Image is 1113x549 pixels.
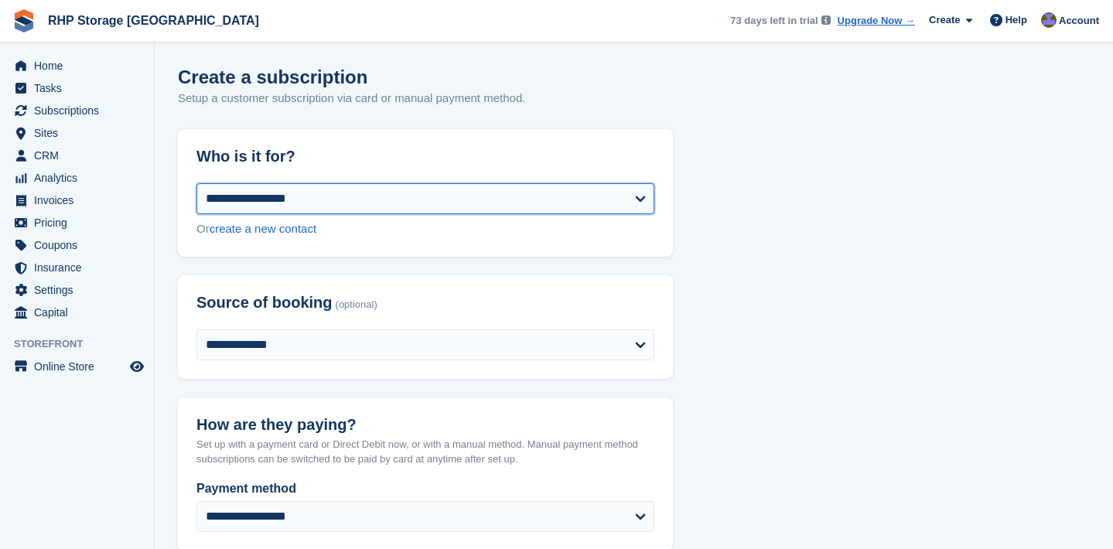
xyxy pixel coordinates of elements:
span: CRM [34,145,127,166]
span: Subscriptions [34,100,127,121]
a: menu [8,100,146,121]
span: Source of booking [196,294,333,312]
h2: Who is it for? [196,148,654,165]
a: menu [8,55,146,77]
span: Create [929,12,960,28]
a: menu [8,189,146,211]
a: RHP Storage [GEOGRAPHIC_DATA] [42,8,265,33]
p: Set up with a payment card or Direct Debit now, or with a manual method. Manual payment method su... [196,437,654,467]
img: icon-info-grey-7440780725fd019a000dd9b08b2336e03edf1995a4989e88bcd33f0948082b44.svg [821,15,831,25]
a: menu [8,167,146,189]
span: 73 days left in trial [730,13,818,29]
img: stora-icon-8386f47178a22dfd0bd8f6a31ec36ba5ce8667c1dd55bd0f319d3a0aa187defe.svg [12,9,36,32]
a: menu [8,234,146,256]
a: create a new contact [210,222,316,235]
div: Or [196,220,654,238]
span: Sites [34,122,127,144]
span: Pricing [34,212,127,234]
span: Online Store [34,356,127,377]
h2: How are they paying? [196,416,654,434]
span: Settings [34,279,127,301]
a: menu [8,212,146,234]
span: Storefront [14,336,154,352]
a: menu [8,279,146,301]
a: Preview store [128,357,146,376]
span: Account [1059,13,1099,29]
a: Upgrade Now → [838,13,915,29]
span: Coupons [34,234,127,256]
span: Help [1005,12,1027,28]
a: menu [8,145,146,166]
h1: Create a subscription [178,66,367,87]
p: Setup a customer subscription via card or manual payment method. [178,90,525,107]
span: Capital [34,302,127,323]
span: Tasks [34,77,127,99]
span: Invoices [34,189,127,211]
span: Analytics [34,167,127,189]
span: Insurance [34,257,127,278]
a: menu [8,302,146,323]
a: menu [8,356,146,377]
img: Henry Philips [1041,12,1057,28]
label: Payment method [196,479,654,498]
a: menu [8,257,146,278]
span: Home [34,55,127,77]
a: menu [8,122,146,144]
span: (optional) [336,299,377,311]
a: menu [8,77,146,99]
